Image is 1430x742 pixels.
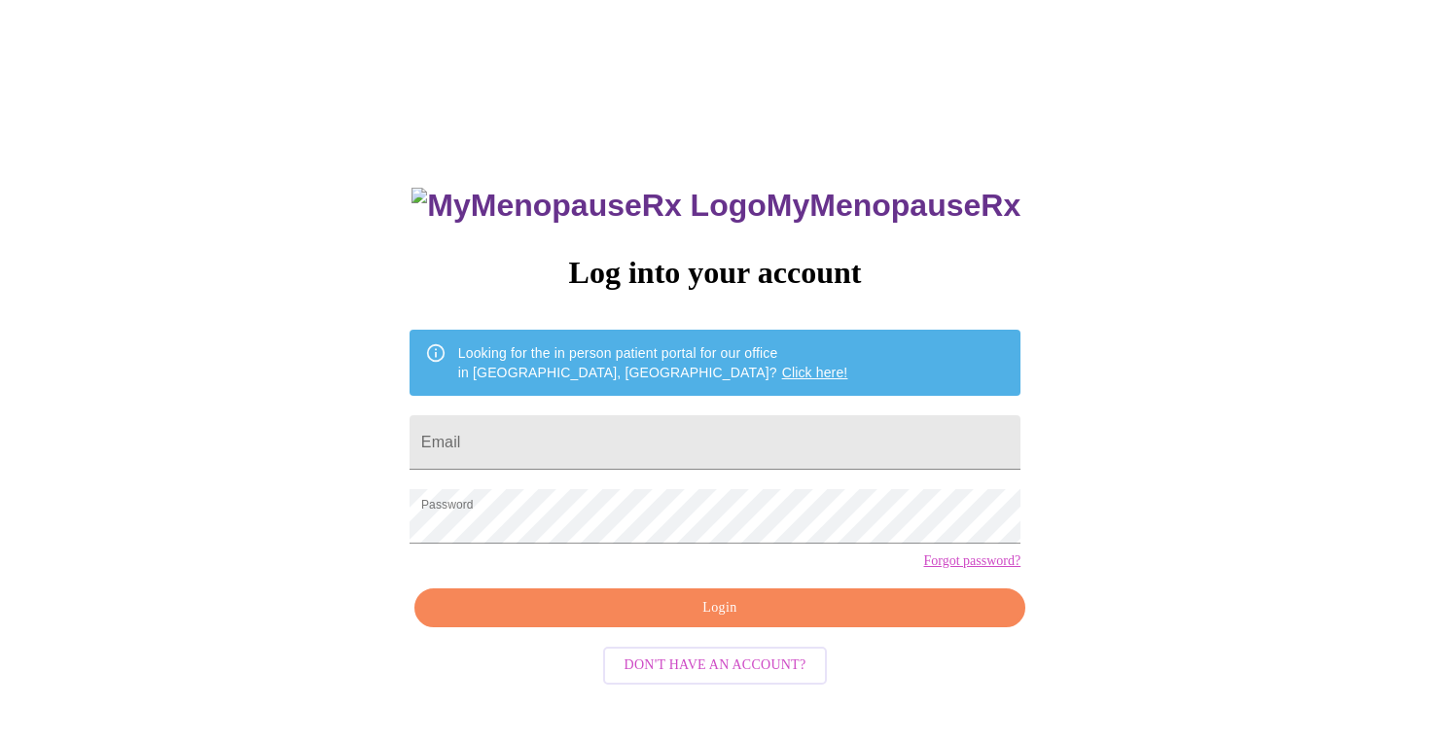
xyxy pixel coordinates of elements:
img: MyMenopauseRx Logo [411,188,766,224]
h3: MyMenopauseRx [411,188,1020,224]
button: Don't have an account? [603,647,828,685]
span: Don't have an account? [625,654,806,678]
a: Forgot password? [923,553,1020,569]
a: Don't have an account? [598,655,833,672]
span: Login [437,596,1003,620]
a: Click here! [782,365,848,380]
h3: Log into your account [410,255,1020,291]
button: Login [414,588,1025,628]
div: Looking for the in person patient portal for our office in [GEOGRAPHIC_DATA], [GEOGRAPHIC_DATA]? [458,336,848,390]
